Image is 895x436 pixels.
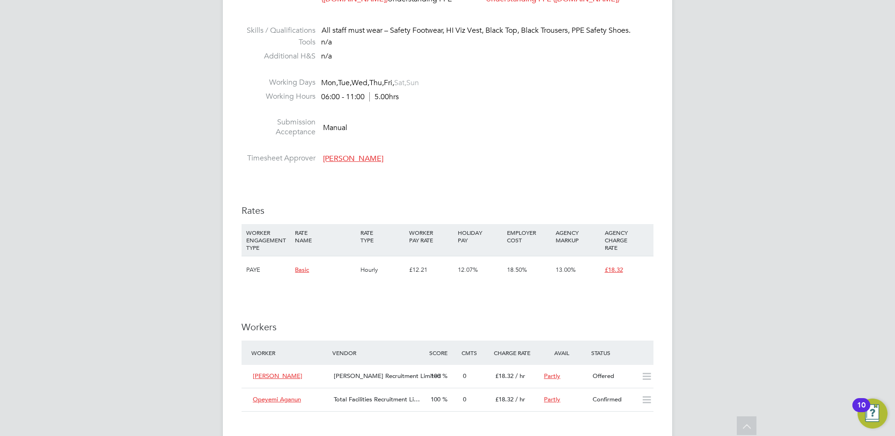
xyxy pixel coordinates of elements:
[495,395,514,403] span: £18.32
[249,344,330,361] div: Worker
[321,92,399,102] div: 06:00 - 11:00
[463,395,466,403] span: 0
[507,266,527,274] span: 18.50%
[242,204,653,217] h3: Rates
[242,37,315,47] label: Tools
[242,321,653,333] h3: Workers
[515,372,525,380] span: / hr
[544,395,560,403] span: Partly
[369,92,399,102] span: 5.00hrs
[293,224,358,248] div: RATE NAME
[334,395,420,403] span: Total Facilities Recruitment Li…
[253,395,301,403] span: Opeyemi Aganun
[244,224,293,256] div: WORKER ENGAGEMENT TYPE
[394,78,406,87] span: Sat,
[495,372,514,380] span: £18.32
[384,78,394,87] span: Fri,
[556,266,576,274] span: 13.00%
[602,224,651,256] div: AGENCY CHARGE RATE
[540,344,589,361] div: Avail
[242,117,315,137] label: Submission Acceptance
[463,372,466,380] span: 0
[242,92,315,102] label: Working Hours
[406,78,419,87] span: Sun
[589,369,638,384] div: Offered
[321,78,338,87] span: Mon,
[553,224,602,248] div: AGENCY MARKUP
[589,344,653,361] div: Status
[589,392,638,407] div: Confirmed
[253,372,302,380] span: [PERSON_NAME]
[369,78,384,87] span: Thu,
[515,395,525,403] span: / hr
[544,372,560,380] span: Partly
[334,372,441,380] span: [PERSON_NAME] Recruitment Limited
[407,256,455,283] div: £12.21
[492,344,540,361] div: Charge Rate
[242,51,315,61] label: Additional H&S
[505,224,553,248] div: EMPLOYER COST
[338,78,352,87] span: Tue,
[330,344,427,361] div: Vendor
[321,37,332,47] span: n/a
[358,256,407,283] div: Hourly
[323,123,347,132] span: Manual
[321,51,332,61] span: n/a
[455,224,504,248] div: HOLIDAY PAY
[242,78,315,87] label: Working Days
[352,78,369,87] span: Wed,
[323,154,383,163] span: [PERSON_NAME]
[458,266,478,274] span: 12.07%
[459,344,492,361] div: Cmts
[605,266,623,274] span: £18.32
[431,372,440,380] span: 100
[358,224,407,248] div: RATE TYPE
[244,256,293,283] div: PAYE
[857,405,866,417] div: 10
[242,153,315,163] label: Timesheet Approver
[295,266,309,274] span: Basic
[322,26,653,36] div: All staff must wear – Safety Footwear, HI Viz Vest, Black Top, Black Trousers, PPE Safety Shoes.
[858,399,888,429] button: Open Resource Center, 10 new notifications
[431,395,440,403] span: 100
[407,224,455,248] div: WORKER PAY RATE
[242,26,315,36] label: Skills / Qualifications
[427,344,459,361] div: Score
